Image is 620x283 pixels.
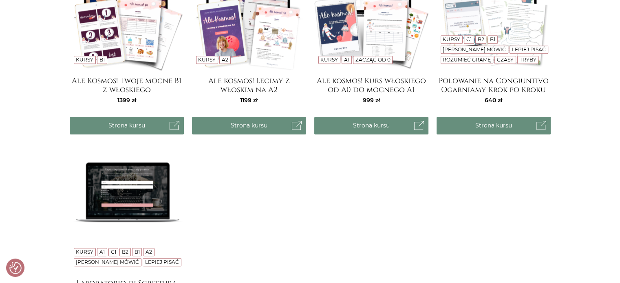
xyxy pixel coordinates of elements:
a: Strona kursu [437,117,551,134]
a: A1 [344,57,349,63]
span: 999 [363,97,380,104]
a: A1 [99,249,105,255]
a: B1 [135,249,140,255]
a: Ale Kosmos! Twoje mocne B1 z włoskiego [70,77,184,93]
a: Rozumieć gramę [443,57,491,63]
a: Ale kosmos! Kurs włoskiego od A0 do mocnego A1 [314,77,428,93]
a: Strona kursu [70,117,184,134]
a: C1 [110,249,116,255]
a: Kursy [198,57,216,63]
a: Polowanie na Congiuntivo Ogarniamy Krok po Kroku [437,77,551,93]
a: Kursy [443,36,460,42]
a: [PERSON_NAME] mówić [443,46,506,53]
a: Kursy [76,57,93,63]
span: 1199 [240,97,258,104]
img: Revisit consent button [9,262,22,274]
a: Ale kosmos! Lecimy z włoskim na A2 [192,77,306,93]
a: Kursy [76,249,93,255]
a: Zacząć od 0 [355,57,390,63]
a: Tryby [519,57,536,63]
button: Preferencje co do zgód [9,262,22,274]
a: B2 [122,249,128,255]
a: B2 [477,36,484,42]
a: Strona kursu [192,117,306,134]
a: Strona kursu [314,117,428,134]
a: Czasy [497,57,514,63]
a: C1 [466,36,472,42]
a: Lepiej pisać [145,259,179,265]
a: [PERSON_NAME] mówić [76,259,139,265]
a: A2 [146,249,152,255]
span: 1399 [117,97,136,104]
a: Lepiej pisać [512,46,546,53]
span: 640 [485,97,502,104]
a: A2 [222,57,228,63]
a: B1 [490,36,495,42]
a: B1 [99,57,105,63]
a: Kursy [320,57,338,63]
